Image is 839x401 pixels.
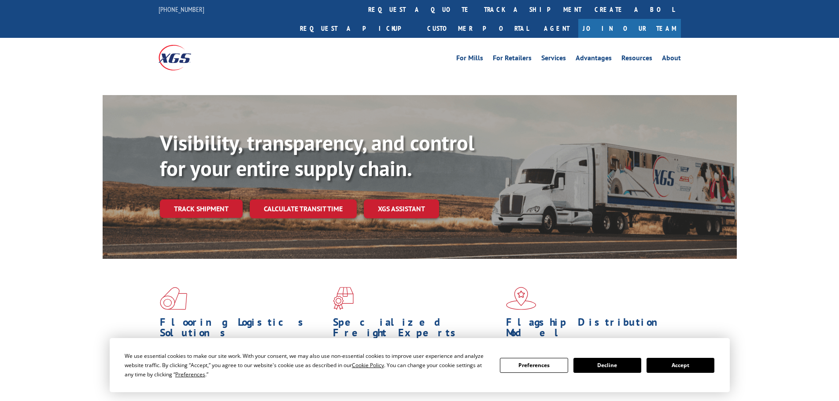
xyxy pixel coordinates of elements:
[456,55,483,64] a: For Mills
[662,55,681,64] a: About
[576,55,612,64] a: Advantages
[160,317,326,342] h1: Flooring Logistics Solutions
[535,19,578,38] a: Agent
[293,19,421,38] a: Request a pickup
[352,361,384,369] span: Cookie Policy
[506,317,673,342] h1: Flagship Distribution Model
[506,287,536,310] img: xgs-icon-flagship-distribution-model-red
[175,371,205,378] span: Preferences
[110,338,730,392] div: Cookie Consent Prompt
[500,358,568,373] button: Preferences
[250,199,357,218] a: Calculate transit time
[493,55,532,64] a: For Retailers
[541,55,566,64] a: Services
[647,358,714,373] button: Accept
[578,19,681,38] a: Join Our Team
[125,351,489,379] div: We use essential cookies to make our site work. With your consent, we may also use non-essential ...
[364,199,439,218] a: XGS ASSISTANT
[333,287,354,310] img: xgs-icon-focused-on-flooring-red
[160,287,187,310] img: xgs-icon-total-supply-chain-intelligence-red
[621,55,652,64] a: Resources
[159,5,204,14] a: [PHONE_NUMBER]
[160,129,474,182] b: Visibility, transparency, and control for your entire supply chain.
[573,358,641,373] button: Decline
[160,199,243,218] a: Track shipment
[333,317,499,342] h1: Specialized Freight Experts
[421,19,535,38] a: Customer Portal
